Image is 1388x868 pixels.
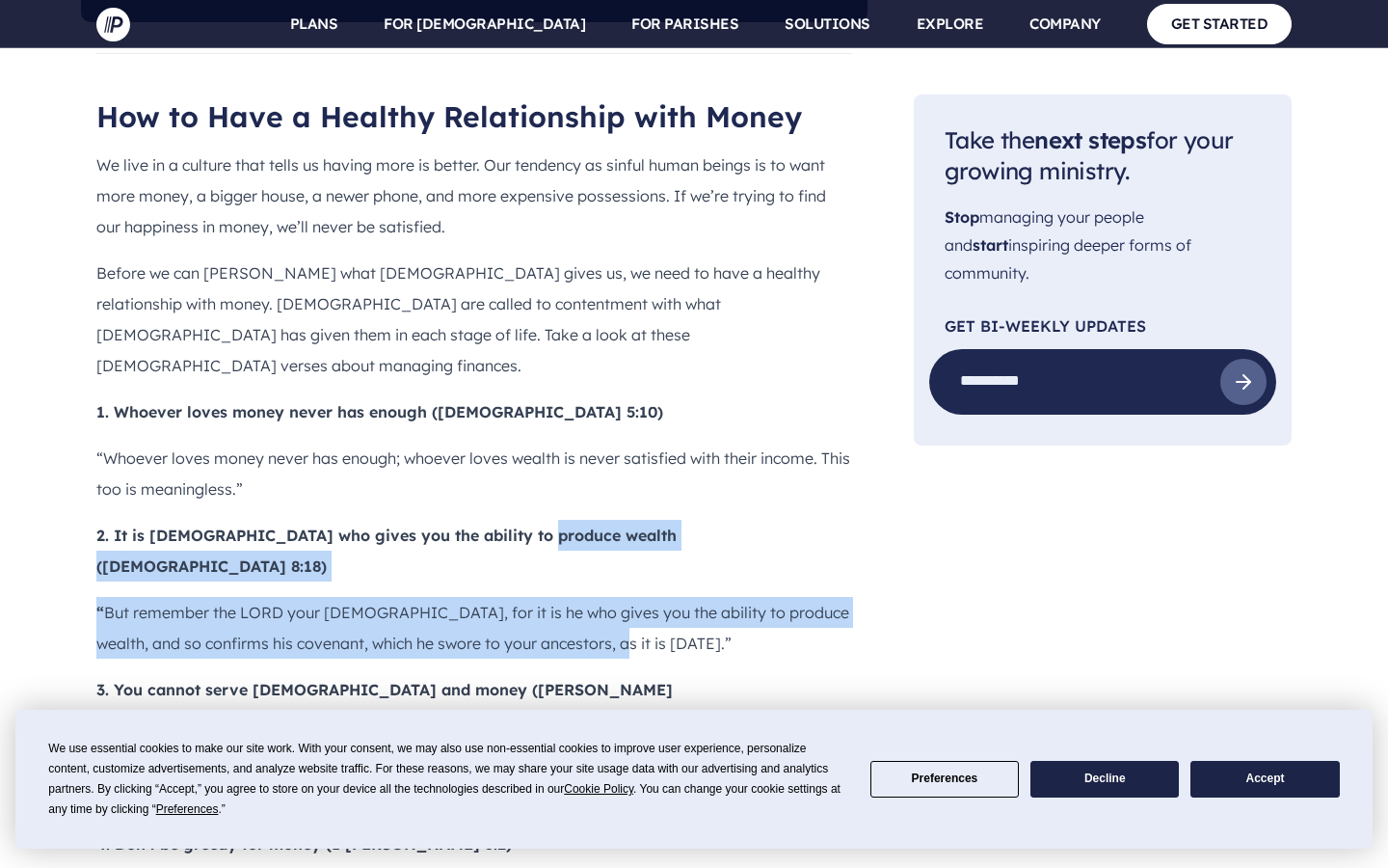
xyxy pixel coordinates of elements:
span: Stop [945,208,979,228]
a: GET STARTED [1147,4,1293,43]
b: “ [96,603,104,622]
span: Preferences [156,802,219,816]
button: Accept [1190,761,1339,799]
div: We use essential cookies to make our site work. With your consent, we may also use non-essential ... [48,739,846,820]
b: 3. You cannot serve [DEMOGRAPHIC_DATA] and money ([PERSON_NAME][DEMOGRAPHIC_DATA]:24) [96,680,673,730]
p: Get Bi-Weekly Updates [945,318,1261,334]
p: We live in a culture that tells us having more is better. Our tendency as sinful human beings is ... [96,149,852,242]
span: Take the for your growing ministry. [945,125,1233,186]
span: next steps [1034,125,1146,154]
p: But remember the LORD your [DEMOGRAPHIC_DATA], for it is he who gives you the ability to produce ... [96,597,852,659]
p: Before we can [PERSON_NAME] what [DEMOGRAPHIC_DATA] gives us, we need to have a healthy relations... [96,258,852,381]
b: 1. Whoever loves money never has enough ([DEMOGRAPHIC_DATA] 5:10) [96,402,663,421]
b: 2. It is [DEMOGRAPHIC_DATA] who gives you the ability to produce wealth ([DEMOGRAPHIC_DATA] 8:18) [96,526,677,576]
button: Decline [1030,761,1179,799]
p: managing your people and inspiring deeper forms of community. [945,204,1261,287]
span: Cookie Policy [564,782,633,796]
div: Cookie Consent Prompt [15,710,1373,849]
h2: How to Have a Healthy Relationship with Money [96,99,852,134]
button: Preferences [870,761,1019,799]
span: start [973,235,1008,255]
p: “Whoever loves money never has enough; whoever loves wealth is never satisfied with their income.... [96,443,852,504]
